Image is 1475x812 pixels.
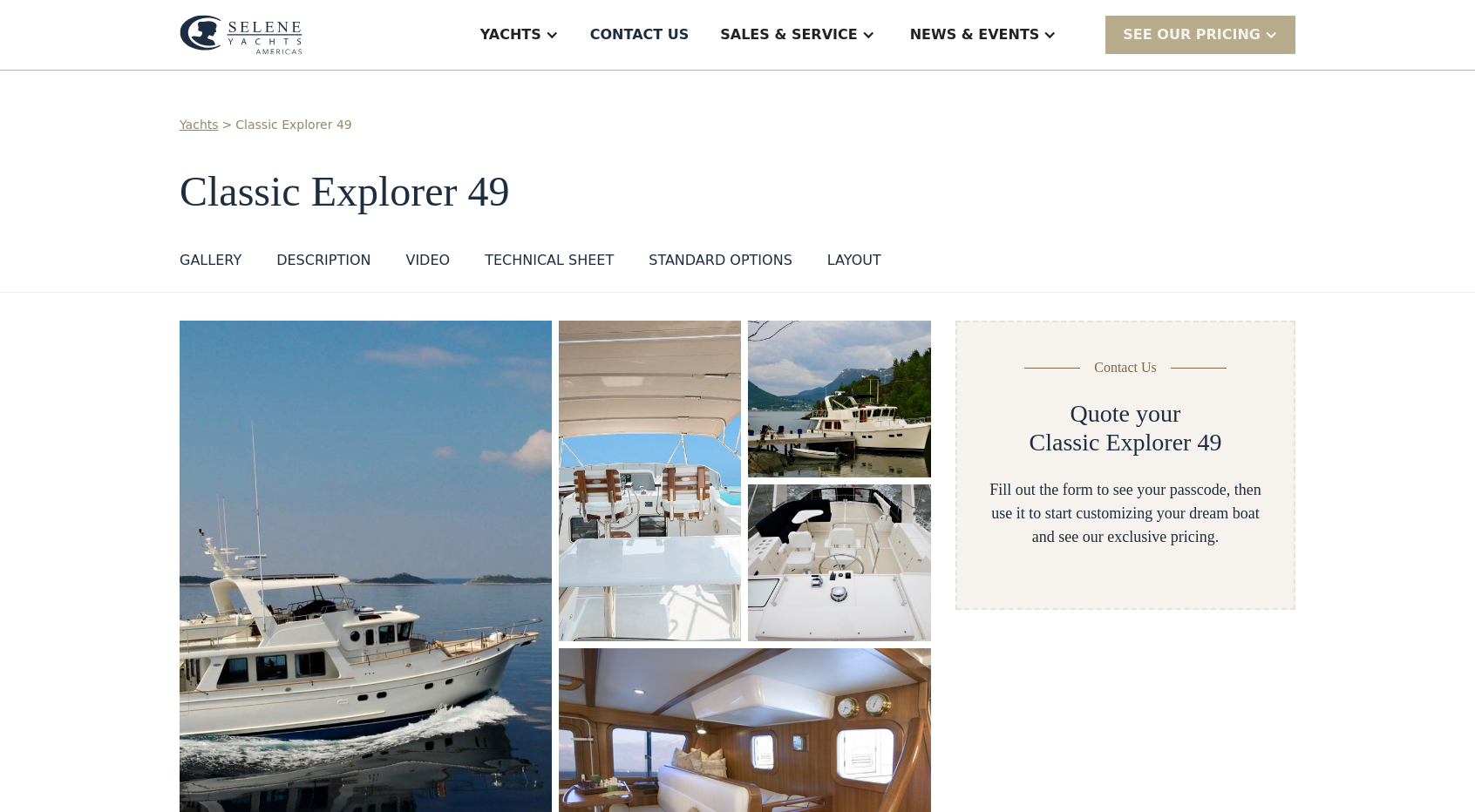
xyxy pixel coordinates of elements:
[222,116,233,134] div: >
[827,250,881,278] a: layout
[720,24,857,45] div: Sales & Service
[649,250,792,271] div: standard options
[180,250,241,271] div: GALLERY
[235,116,351,134] a: Classic Explorer 49
[985,478,1266,549] div: Fill out the form to see your passcode, then use it to start customizing your dream boat and see ...
[180,15,302,55] img: logo
[405,250,450,271] div: VIDEO
[649,250,792,278] a: standard options
[276,250,370,278] a: DESCRIPTION
[590,24,690,45] div: Contact US
[1030,428,1222,457] h2: Classic Explorer 49
[1094,357,1157,378] div: Contact Us
[485,250,614,278] a: Technical sheet
[180,169,1295,215] h1: Classic Explorer 49
[748,321,931,477] img: 50 foot motor yacht
[748,484,931,641] img: 50 foot motor yacht
[910,24,1040,45] div: News & EVENTS
[180,116,219,134] a: Yachts
[480,24,541,45] div: Yachts
[180,250,241,278] a: GALLERY
[1071,399,1181,429] h2: Quote your
[485,250,614,271] div: Technical sheet
[405,250,450,278] a: VIDEO
[276,250,370,271] div: DESCRIPTION
[1123,24,1261,45] div: SEE Our Pricing
[827,250,881,271] div: layout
